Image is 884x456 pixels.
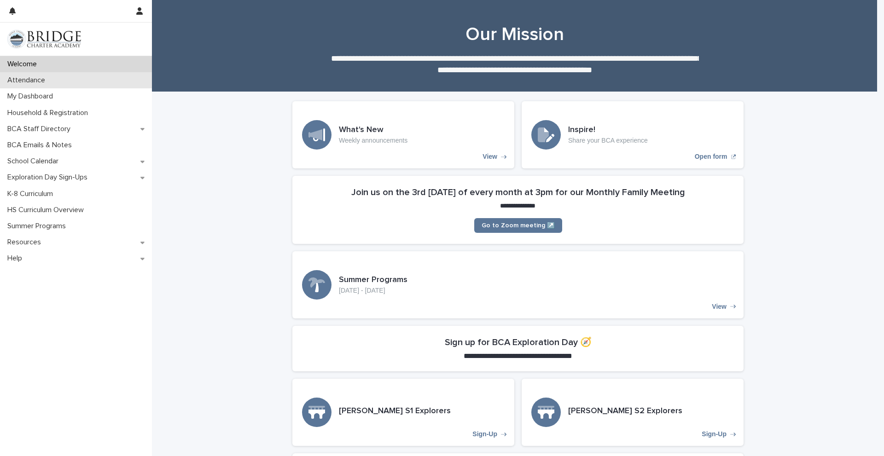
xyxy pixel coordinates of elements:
a: View [292,101,514,168]
p: Help [4,254,29,263]
p: Exploration Day Sign-Ups [4,173,95,182]
p: Welcome [4,60,44,69]
p: View [712,303,727,311]
h2: Join us on the 3rd [DATE] of every month at 3pm for our Monthly Family Meeting [351,187,685,198]
p: Attendance [4,76,52,85]
p: BCA Emails & Notes [4,141,79,150]
img: V1C1m3IdTEidaUdm9Hs0 [7,30,81,48]
h1: Our Mission [289,23,740,46]
a: Sign-Up [522,379,744,446]
p: School Calendar [4,157,66,166]
h2: Sign up for BCA Exploration Day 🧭 [445,337,592,348]
p: View [483,153,497,161]
p: My Dashboard [4,92,60,101]
a: Go to Zoom meeting ↗️ [474,218,562,233]
h3: What's New [339,125,407,135]
p: Household & Registration [4,109,95,117]
p: Resources [4,238,48,247]
span: Go to Zoom meeting ↗️ [482,222,555,229]
h3: [PERSON_NAME] S1 Explorers [339,406,451,416]
p: [DATE] - [DATE] [339,287,407,294]
h3: Summer Programs [339,275,407,285]
p: Open form [695,153,727,161]
p: Summer Programs [4,222,73,231]
p: Share your BCA experience [568,137,648,144]
p: BCA Staff Directory [4,125,78,133]
a: View [292,251,744,318]
a: Open form [522,101,744,168]
p: HS Curriculum Overview [4,206,91,214]
p: K-8 Curriculum [4,190,60,198]
a: Sign-Up [292,379,514,446]
p: Sign-Up [702,430,727,438]
h3: Inspire! [568,125,648,135]
h3: [PERSON_NAME] S2 Explorers [568,406,682,416]
p: Sign-Up [472,430,497,438]
p: Weekly announcements [339,137,407,144]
